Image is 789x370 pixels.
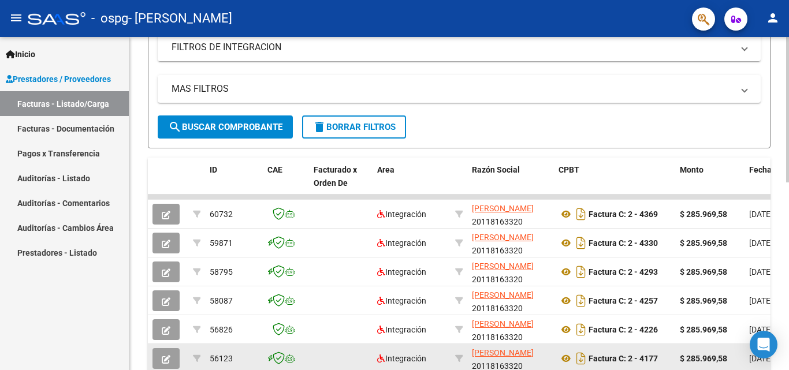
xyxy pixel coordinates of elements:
strong: Factura C: 2 - 4369 [589,210,658,219]
span: 59871 [210,238,233,248]
span: [DATE] [749,325,773,334]
span: [PERSON_NAME] [472,261,534,271]
span: Monto [680,165,704,174]
span: Integración [377,325,426,334]
i: Descargar documento [574,291,589,310]
span: Razón Social [472,165,520,174]
span: Borrar Filtros [312,122,396,132]
span: Integración [377,296,426,305]
button: Buscar Comprobante [158,115,293,139]
span: [PERSON_NAME] [472,233,534,242]
div: Open Intercom Messenger [750,331,777,358]
strong: $ 285.969,58 [680,210,727,219]
span: [PERSON_NAME] [472,348,534,357]
strong: Factura C: 2 - 4226 [589,325,658,334]
span: CAE [267,165,282,174]
span: - ospg [91,6,128,31]
span: [DATE] [749,210,773,219]
span: CPBT [559,165,579,174]
datatable-header-cell: Monto [675,158,745,208]
span: 58087 [210,296,233,305]
div: 20118163320 [472,317,549,342]
mat-icon: person [766,11,780,25]
strong: $ 285.969,58 [680,354,727,363]
datatable-header-cell: ID [205,158,263,208]
span: [DATE] [749,267,773,276]
span: Facturado x Orden De [314,165,357,188]
i: Descargar documento [574,320,589,339]
div: 20118163320 [472,231,549,255]
mat-icon: menu [9,11,23,25]
datatable-header-cell: Facturado x Orden De [309,158,373,208]
datatable-header-cell: Area [373,158,451,208]
span: [DATE] [749,296,773,305]
strong: Factura C: 2 - 4177 [589,354,658,363]
span: Area [377,165,394,174]
mat-icon: search [168,120,182,134]
strong: $ 285.969,58 [680,325,727,334]
span: [DATE] [749,238,773,248]
i: Descargar documento [574,263,589,281]
span: Integración [377,354,426,363]
span: 56123 [210,354,233,363]
mat-panel-title: FILTROS DE INTEGRACION [172,41,733,54]
strong: Factura C: 2 - 4330 [589,238,658,248]
datatable-header-cell: CPBT [554,158,675,208]
span: Integración [377,238,426,248]
strong: $ 285.969,58 [680,296,727,305]
strong: Factura C: 2 - 4293 [589,267,658,276]
i: Descargar documento [574,205,589,223]
span: Integración [377,267,426,276]
span: [PERSON_NAME] [472,204,534,213]
mat-expansion-panel-header: FILTROS DE INTEGRACION [158,33,761,61]
datatable-header-cell: Razón Social [467,158,554,208]
span: [DATE] [749,354,773,363]
mat-expansion-panel-header: MAS FILTROS [158,75,761,103]
button: Borrar Filtros [302,115,406,139]
span: [PERSON_NAME] [472,319,534,328]
div: 20118163320 [472,289,549,313]
strong: $ 285.969,58 [680,267,727,276]
span: Buscar Comprobante [168,122,282,132]
span: Integración [377,210,426,219]
mat-panel-title: MAS FILTROS [172,83,733,95]
span: - [PERSON_NAME] [128,6,232,31]
span: 58795 [210,267,233,276]
strong: $ 285.969,58 [680,238,727,248]
span: 60732 [210,210,233,219]
span: Inicio [6,48,35,61]
i: Descargar documento [574,234,589,252]
span: Prestadores / Proveedores [6,73,111,85]
span: [PERSON_NAME] [472,290,534,300]
span: 56826 [210,325,233,334]
mat-icon: delete [312,120,326,134]
span: ID [210,165,217,174]
strong: Factura C: 2 - 4257 [589,296,658,305]
i: Descargar documento [574,349,589,368]
div: 20118163320 [472,202,549,226]
datatable-header-cell: CAE [263,158,309,208]
div: 20118163320 [472,260,549,284]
